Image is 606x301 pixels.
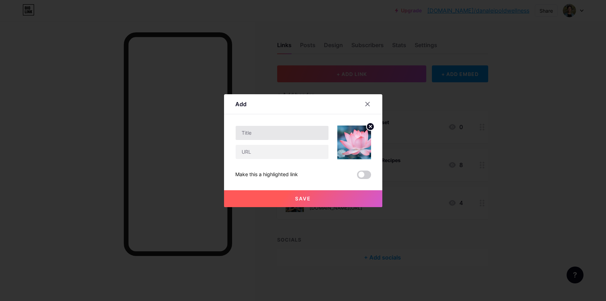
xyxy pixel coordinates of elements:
[236,126,328,140] input: Title
[235,171,298,179] div: Make this a highlighted link
[224,190,382,207] button: Save
[337,126,371,159] img: link_thumbnail
[295,196,311,201] span: Save
[235,100,247,108] div: Add
[236,145,328,159] input: URL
